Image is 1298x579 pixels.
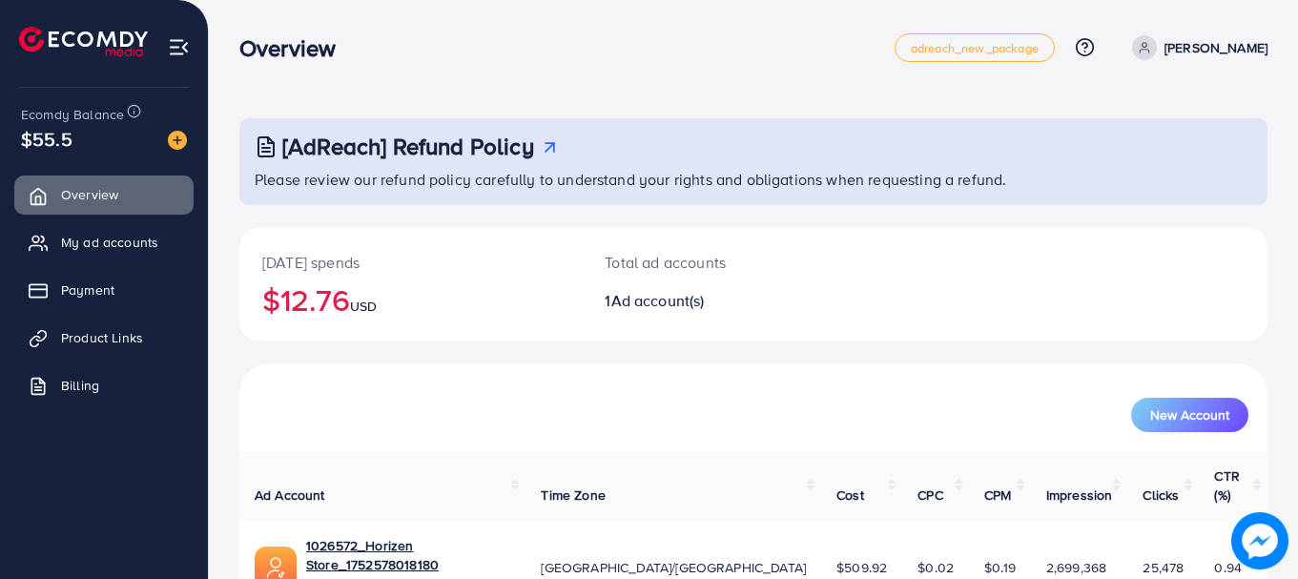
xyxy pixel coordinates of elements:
[61,376,99,395] span: Billing
[605,292,816,310] h2: 1
[168,131,187,150] img: image
[1143,486,1179,505] span: Clicks
[1046,558,1106,577] span: 2,699,368
[1131,398,1248,432] button: New Account
[611,290,705,311] span: Ad account(s)
[1214,558,1242,577] span: 0.94
[1164,36,1267,59] p: [PERSON_NAME]
[14,319,194,357] a: Product Links
[14,176,194,214] a: Overview
[605,251,816,274] p: Total ad accounts
[836,486,864,505] span: Cost
[1231,512,1288,569] img: image
[61,185,118,204] span: Overview
[984,558,1016,577] span: $0.19
[255,168,1256,191] p: Please review our refund policy carefully to understand your rights and obligations when requesti...
[1046,486,1113,505] span: Impression
[1150,408,1229,422] span: New Account
[262,281,559,318] h2: $12.76
[541,558,806,577] span: [GEOGRAPHIC_DATA]/[GEOGRAPHIC_DATA]
[61,233,158,252] span: My ad accounts
[262,251,559,274] p: [DATE] spends
[1214,466,1239,505] span: CTR (%)
[984,486,1011,505] span: CPM
[61,280,114,300] span: Payment
[21,105,124,124] span: Ecomdy Balance
[541,486,605,505] span: Time Zone
[14,366,194,404] a: Billing
[911,42,1039,54] span: adreach_new_package
[917,486,942,505] span: CPC
[14,271,194,309] a: Payment
[1124,35,1267,60] a: [PERSON_NAME]
[836,558,887,577] span: $509.92
[895,33,1055,62] a: adreach_new_package
[306,536,510,575] a: 1026572_Horizen Store_1752578018180
[168,36,190,58] img: menu
[19,27,148,56] img: logo
[61,328,143,347] span: Product Links
[21,125,72,153] span: $55.5
[917,558,954,577] span: $0.02
[350,297,377,316] span: USD
[1143,558,1184,577] span: 25,478
[14,223,194,261] a: My ad accounts
[239,34,351,62] h3: Overview
[282,133,534,160] h3: [AdReach] Refund Policy
[255,486,325,505] span: Ad Account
